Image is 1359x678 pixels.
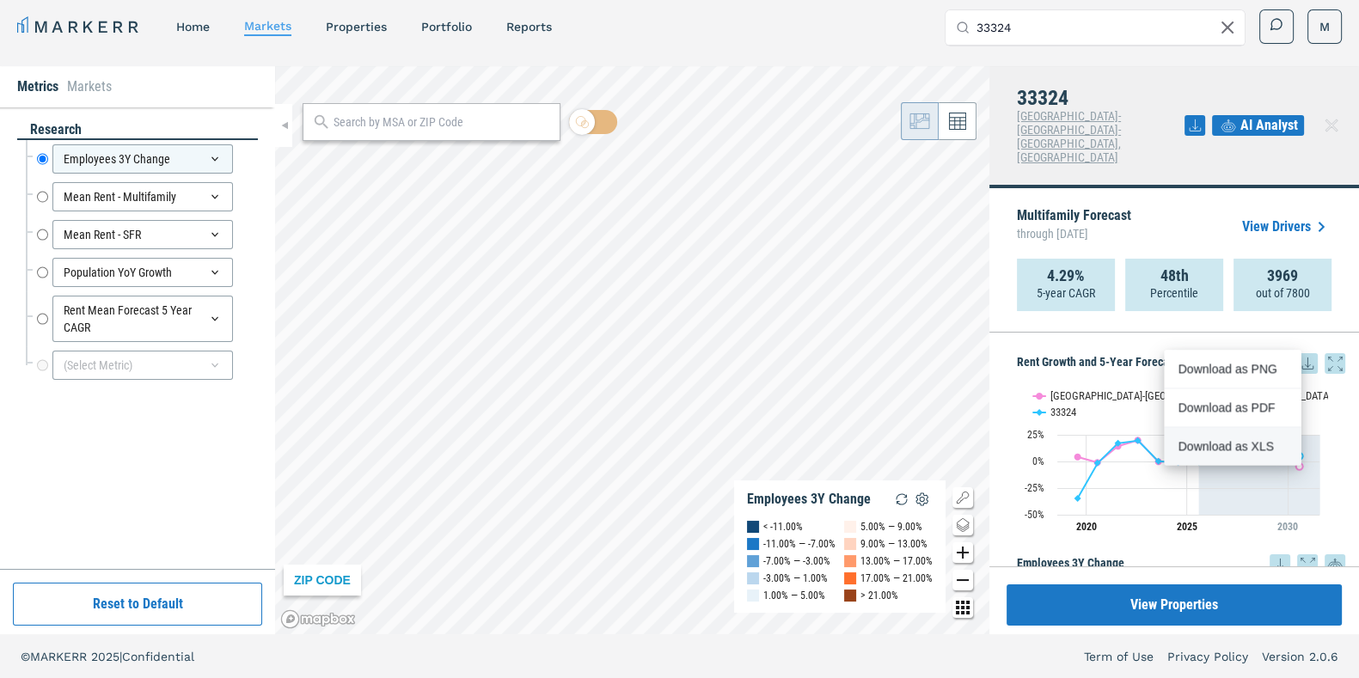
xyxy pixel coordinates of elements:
[763,553,830,570] div: -7.00% — -3.00%
[952,487,973,508] button: Show/Hide Legend Map Button
[52,258,233,287] div: Population YoY Growth
[1256,284,1310,302] p: out of 7800
[952,570,973,590] button: Zoom out map button
[506,20,552,34] a: reports
[1307,9,1342,44] button: M
[1150,284,1198,302] p: Percentile
[1025,482,1044,494] text: -25%
[747,491,871,508] div: Employees 3Y Change
[763,535,836,553] div: -11.00% — -7.00%
[1164,427,1301,465] div: Download as XLS
[17,76,58,97] li: Metrics
[1017,374,1345,546] div: Rent Growth and 5-Year Forecast. Highcharts interactive chart.
[1240,115,1298,136] span: AI Analyst
[763,570,828,587] div: -3.00% — 1.00%
[1017,87,1185,109] h4: 33324
[1094,460,1101,467] path: Wednesday, 29 Jul, 19:00, -1.42. 33324.
[21,650,30,663] span: ©
[1084,648,1154,665] a: Term of Use
[52,182,233,211] div: Mean Rent - Multifamily
[1033,389,1241,403] button: Show Miami-Fort Lauderdale-West Palm Beach, FL
[1025,509,1044,521] text: -50%
[1027,429,1044,441] text: 25%
[1178,360,1276,377] div: Download as PNG
[244,19,291,33] a: markets
[1075,521,1096,533] tspan: 2020
[1017,554,1345,575] h5: Employees 3Y Change
[1319,18,1330,35] span: M
[52,351,233,380] div: (Select Metric)
[1074,495,1081,502] path: Monday, 29 Jul, 19:00, -34.62. 33324.
[1032,455,1044,467] text: 0%
[1277,521,1298,533] tspan: 2030
[1164,388,1301,427] div: Download as PDF
[52,220,233,249] div: Mean Rent - SFR
[912,489,933,510] img: Settings
[860,587,898,604] div: > 21.00%
[13,583,262,626] button: Reset to Default
[1178,437,1276,455] div: Download as XLS
[1242,217,1331,237] a: View Drivers
[1178,399,1276,416] div: Download as PDF
[326,20,387,34] a: properties
[1267,267,1298,284] strong: 3969
[952,542,973,563] button: Zoom in map button
[1175,459,1182,466] path: Monday, 29 Jul, 19:00, -0.94. 33324.
[1160,267,1189,284] strong: 48th
[860,553,933,570] div: 13.00% — 17.00%
[275,66,989,634] canvas: Map
[1177,521,1197,533] tspan: 2025
[952,515,973,535] button: Change style map button
[1296,462,1303,469] path: Monday, 29 Jul, 19:00, -4.6. Miami-Fort Lauderdale-West Palm Beach, FL.
[17,15,142,39] a: MARKERR
[30,650,91,663] span: MARKERR
[1017,223,1131,245] span: through [DATE]
[952,597,973,618] button: Other options map button
[1017,209,1131,245] p: Multifamily Forecast
[52,296,233,342] div: Rent Mean Forecast 5 Year CAGR
[1167,648,1248,665] a: Privacy Policy
[122,650,194,663] span: Confidential
[280,609,356,629] a: Mapbox logo
[334,113,551,131] input: Search by MSA or ZIP Code
[1215,449,1303,463] g: 33324, line 4 of 4 with 5 data points.
[860,535,927,553] div: 9.00% — 13.00%
[67,76,112,97] li: Markets
[91,650,122,663] span: 2025 |
[284,565,361,596] div: ZIP CODE
[1115,440,1122,447] path: Thursday, 29 Jul, 19:00, 17.1. 33324.
[1017,109,1121,164] span: [GEOGRAPHIC_DATA]-[GEOGRAPHIC_DATA]-[GEOGRAPHIC_DATA], [GEOGRAPHIC_DATA]
[176,20,210,34] a: home
[1212,115,1304,136] button: AI Analyst
[1164,350,1301,388] div: Download as PNG
[1017,353,1345,374] h5: Rent Growth and 5-Year Forecast
[1047,267,1085,284] strong: 4.29%
[1262,648,1338,665] a: Version 2.0.6
[763,518,803,535] div: < -11.00%
[1155,457,1162,464] path: Saturday, 29 Jul, 19:00, 0.3. 33324.
[976,10,1234,45] input: Search by MSA, ZIP, Property Name, or Address
[763,587,825,604] div: 1.00% — 5.00%
[860,518,922,535] div: 5.00% — 9.00%
[1074,453,1081,460] path: Monday, 29 Jul, 19:00, 4.31. Miami-Fort Lauderdale-West Palm Beach, FL.
[1135,437,1142,444] path: Friday, 29 Jul, 19:00, 19.57. 33324.
[1033,406,1078,419] button: Show 33324
[52,144,233,174] div: Employees 3Y Change
[891,489,912,510] img: Reload Legend
[17,120,258,140] div: research
[1037,284,1095,302] p: 5-year CAGR
[1007,584,1342,626] button: View Properties
[1017,374,1328,546] svg: Interactive chart
[421,20,472,34] a: Portfolio
[860,570,933,587] div: 17.00% — 21.00%
[1296,452,1303,459] path: Monday, 29 Jul, 19:00, 5.13. 33324.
